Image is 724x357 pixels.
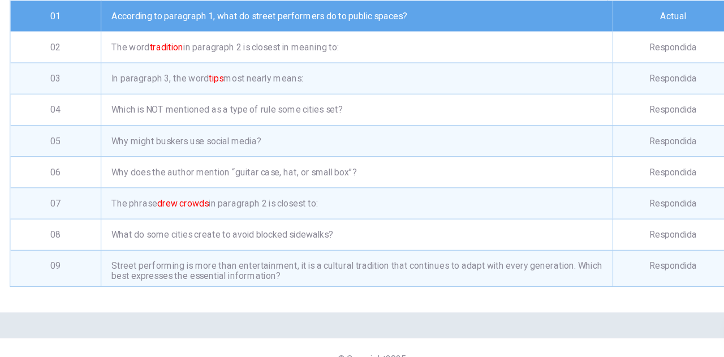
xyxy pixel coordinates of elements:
div: 01 [41,37,122,64]
span: 00:03:20 [608,15,639,24]
div: According to paragraph 1, what do street performers do to public spaces? [122,37,576,64]
div: Respondida [576,92,683,119]
div: 08 [41,231,122,258]
div: 02 [41,64,122,92]
div: Respondida [576,203,683,230]
div: Respondida [576,259,683,295]
div: Respondida [576,175,683,203]
div: Respondida [576,120,683,147]
div: The word in paragraph 2 is closest in meaning to: [122,64,576,92]
div: Respondida [576,148,683,175]
button: IR A LA PREGUNTA [481,8,578,31]
div: Which is NOT mentioned as a type of rule some cities set? [122,120,576,147]
div: In paragraph 3, the word most nearly means: [122,92,576,119]
div: 07 [41,203,122,230]
div: 04 [41,120,122,147]
font: tradition [165,74,195,83]
div: Respondida [576,64,683,92]
font: drew crowds [172,212,218,221]
div: Open Intercom Messenger [686,319,713,346]
div: What do some cities create to avoid blocked sidewalks? [122,231,576,258]
div: Street performing is more than entertainment, it is a cultural tradition that continues to adapt ... [122,259,576,295]
div: 05 [41,148,122,175]
div: The phrase in paragraph 2 is closest to: [122,203,576,230]
div: 06 [41,175,122,203]
button: 00:03:20 [587,8,648,31]
div: Why might buskers use social media? [122,148,576,175]
div: Why does the author mention “guitar case, hat, or small box”? [122,175,576,203]
span: Prueba de Nivel [50,8,98,16]
button: Regresar [403,8,472,31]
div: 03 [41,92,122,119]
div: Respondida [576,231,683,258]
h1: Pregunta 1 de 12 [173,12,246,26]
div: Actual [576,37,683,64]
div: 09 [41,259,122,295]
font: tips [218,101,231,110]
h1: Lectura [50,16,98,30]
